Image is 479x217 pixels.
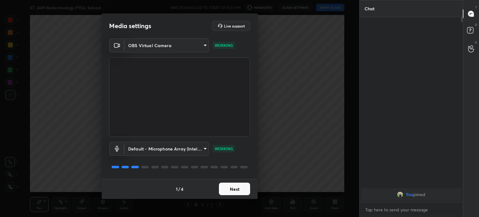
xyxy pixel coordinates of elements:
[224,24,245,28] h5: Live support
[360,187,463,202] div: grid
[215,42,233,48] p: WORKING
[219,183,250,195] button: Next
[413,192,425,197] span: joined
[124,142,209,156] div: OBS Virtual Camera
[475,22,477,27] p: D
[124,38,209,52] div: OBS Virtual Camera
[181,186,183,192] h4: 4
[475,40,477,45] p: G
[178,186,180,192] h4: /
[397,191,403,198] img: 2782fdca8abe4be7a832ca4e3fcd32a4.jpg
[109,22,151,30] h2: Media settings
[406,192,413,197] span: You
[215,146,233,151] p: WORKING
[176,186,178,192] h4: 1
[475,5,477,10] p: T
[360,0,380,17] p: Chat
